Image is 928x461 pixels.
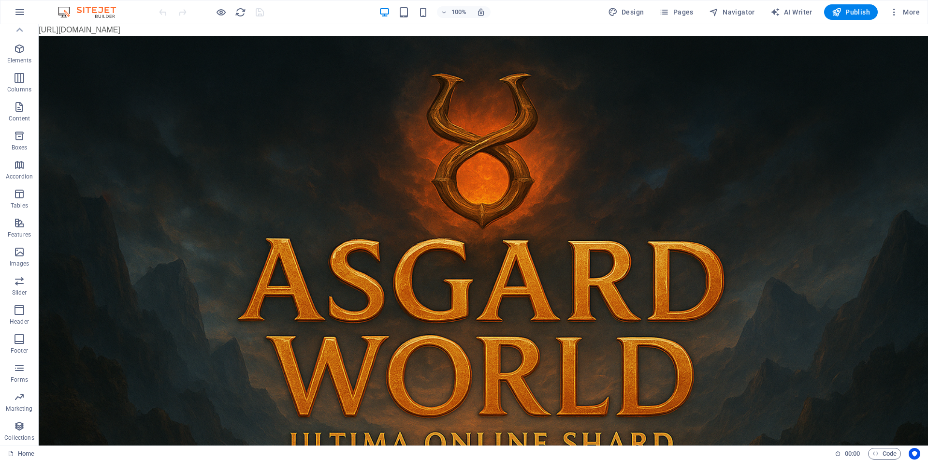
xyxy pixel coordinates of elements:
p: Collections [4,434,34,442]
span: Navigator [709,7,755,17]
i: Reload page [235,7,246,18]
button: Code [868,448,901,460]
button: Click here to leave preview mode and continue editing [215,6,227,18]
button: AI Writer [767,4,816,20]
p: Elements [7,57,32,64]
p: Images [10,260,29,268]
p: Columns [7,86,31,93]
img: Editor Logo [56,6,128,18]
a: Click to cancel selection. Double-click to open Pages [8,448,34,460]
span: AI Writer [770,7,812,17]
div: Design (Ctrl+Alt+Y) [604,4,648,20]
button: reload [234,6,246,18]
button: Pages [655,4,697,20]
button: Design [604,4,648,20]
p: Content [9,115,30,122]
p: Header [10,318,29,326]
button: 100% [437,6,471,18]
p: Footer [11,347,28,355]
button: Usercentrics [909,448,920,460]
span: Code [872,448,897,460]
span: Design [608,7,644,17]
p: Boxes [12,144,28,151]
button: Publish [824,4,878,20]
span: : [852,450,853,457]
p: Tables [11,202,28,209]
p: Accordion [6,173,33,180]
h6: Session time [835,448,860,460]
p: Features [8,231,31,238]
span: More [889,7,920,17]
i: On resize automatically adjust zoom level to fit chosen device. [477,8,485,16]
p: Forms [11,376,28,384]
span: 00 00 [845,448,860,460]
h6: 100% [451,6,467,18]
button: Navigator [705,4,759,20]
p: Slider [12,289,27,297]
span: Publish [832,7,870,17]
p: Marketing [6,405,32,413]
span: Pages [659,7,693,17]
button: More [885,4,924,20]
